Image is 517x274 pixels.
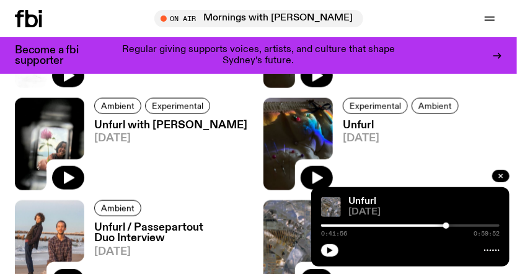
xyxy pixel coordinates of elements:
[101,101,135,110] span: Ambient
[418,101,452,110] span: Ambient
[333,120,462,190] a: Unfurl[DATE]
[474,231,500,237] span: 0:59:52
[321,231,347,237] span: 0:41:56
[101,204,135,213] span: Ambient
[348,197,376,206] a: Unfurl
[94,98,141,114] a: Ambient
[348,208,500,217] span: [DATE]
[343,98,408,114] a: Experimental
[94,247,254,257] span: [DATE]
[154,10,363,27] button: On AirMornings with [PERSON_NAME]
[145,98,210,114] a: Experimental
[94,200,141,216] a: Ambient
[263,98,333,190] img: A piece of fabric is pierced by sewing pins with different coloured heads, a rainbow light is cas...
[412,98,459,114] a: Ambient
[94,120,247,131] h3: Unfurl with [PERSON_NAME]
[94,223,254,244] h3: Unfurl / Passepartout Duo Interview
[15,45,94,66] h3: Become a fbi supporter
[343,120,462,131] h3: Unfurl
[152,101,203,110] span: Experimental
[84,120,247,190] a: Unfurl with [PERSON_NAME][DATE]
[94,133,247,144] span: [DATE]
[350,101,401,110] span: Experimental
[343,133,462,144] span: [DATE]
[104,45,413,66] p: Regular giving supports voices, artists, and culture that shape Sydney’s future.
